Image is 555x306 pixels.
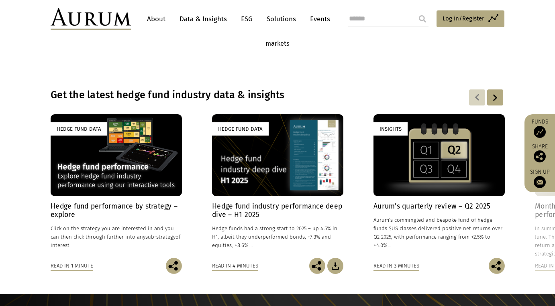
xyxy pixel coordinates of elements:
a: Hedge Fund Data Hedge fund industry performance deep dive – H1 2025 Hedge funds had a strong star... [212,114,343,258]
img: Share this post [309,258,325,274]
a: About [143,12,169,26]
div: Insights [373,122,408,136]
p: Hedge funds had a strong start to 2025 – up 4.5% in H1, albeit they underperformed bonds, +7.3% a... [212,224,343,249]
a: Hedge Fund Data Hedge fund performance by strategy – explore Click on the strategy you are intere... [51,114,182,258]
div: Hedge Fund Data [212,122,269,136]
img: Aurum [51,8,131,30]
p: Click on the strategy you are interested in and you can then click through further into any of in... [51,224,182,249]
div: Read in 4 minutes [212,261,258,270]
a: ESG [237,12,257,26]
img: Download Article [327,258,343,274]
img: Access Funds [534,126,546,138]
h3: Get the latest hedge fund industry data & insights [51,89,401,101]
a: Funds [528,118,551,138]
input: Submit [414,11,431,27]
span: Log in/Register [443,14,484,23]
div: Read in 1 minute [51,261,93,270]
span: sub-strategy [145,234,175,240]
div: Hedge Fund Data [51,122,107,136]
h4: Hedge fund industry performance deep dive – H1 2025 [212,202,343,219]
a: Events [306,12,330,26]
img: Sign up to our newsletter [534,176,546,188]
div: Read in 3 minutes [373,261,419,270]
a: Log in/Register [437,10,504,27]
p: Aurum’s commingled and bespoke fund of hedge funds $US classes delivered positive net returns ove... [373,216,505,250]
a: Sign up [528,168,551,188]
img: Share this post [489,258,505,274]
div: Share [528,144,551,162]
h4: Aurum’s quarterly review – Q2 2025 [373,202,505,211]
strong: Capital protection during turbulent markets [250,18,305,47]
a: Insights Aurum’s quarterly review – Q2 2025 Aurum’s commingled and bespoke fund of hedge funds $U... [373,114,505,258]
img: Share this post [166,258,182,274]
h4: Hedge fund performance by strategy – explore [51,202,182,219]
a: Data & Insights [175,12,231,26]
a: Solutions [263,12,300,26]
img: Share this post [534,150,546,162]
